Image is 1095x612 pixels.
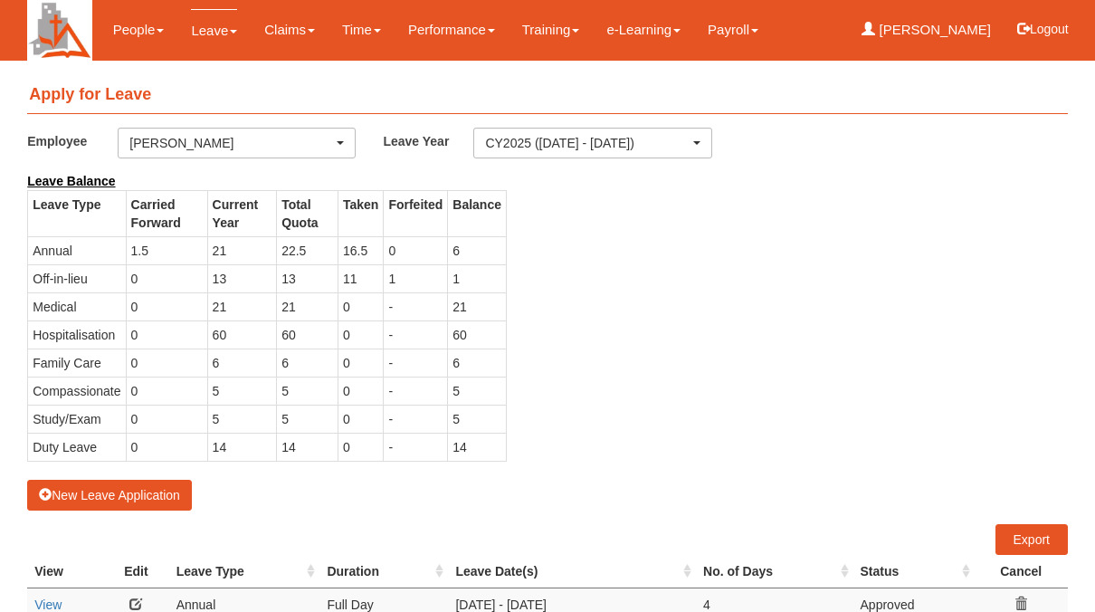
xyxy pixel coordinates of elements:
a: Claims [264,9,315,51]
td: 13 [207,264,277,292]
td: - [384,320,448,349]
td: 0 [338,320,383,349]
button: [PERSON_NAME] [118,128,356,158]
a: Export [995,524,1068,555]
th: Edit [103,555,169,588]
a: Payroll [708,9,758,51]
th: No. of Days : activate to sort column ascending [696,555,853,588]
td: Annual [28,236,126,264]
th: View [27,555,103,588]
td: 0 [126,433,207,461]
a: Leave [191,9,237,52]
a: e-Learning [606,9,681,51]
td: 0 [126,349,207,377]
td: 21 [277,292,338,320]
th: Leave Date(s) : activate to sort column ascending [448,555,696,588]
td: 11 [338,264,383,292]
th: Leave Type : activate to sort column ascending [169,555,320,588]
th: Cancel [975,555,1068,588]
td: 14 [207,433,277,461]
td: Duty Leave [28,433,126,461]
th: Leave Type [28,190,126,236]
a: [PERSON_NAME] [862,9,991,51]
td: 6 [277,349,338,377]
th: Current Year [207,190,277,236]
td: 13 [277,264,338,292]
a: Time [342,9,381,51]
td: 0 [338,292,383,320]
h4: Apply for Leave [27,77,1068,114]
td: 1.5 [126,236,207,264]
a: People [113,9,165,51]
td: 21 [207,236,277,264]
td: Medical [28,292,126,320]
button: New Leave Application [27,480,192,511]
td: 21 [207,292,277,320]
th: Forfeited [384,190,448,236]
td: 5 [277,405,338,433]
td: 6 [448,349,507,377]
iframe: chat widget [1019,540,1077,594]
b: Leave Balance [27,174,115,188]
td: - [384,377,448,405]
td: 1 [448,264,507,292]
th: Carried Forward [126,190,207,236]
td: 14 [448,433,507,461]
div: [PERSON_NAME] [129,134,333,152]
td: 5 [207,377,277,405]
label: Leave Year [383,128,473,154]
td: 0 [126,264,207,292]
td: 60 [277,320,338,349]
td: 0 [384,236,448,264]
td: 0 [338,349,383,377]
button: Logout [1005,7,1081,51]
td: 60 [207,320,277,349]
th: Total Quota [277,190,338,236]
td: 5 [277,377,338,405]
td: 16.5 [338,236,383,264]
td: 0 [338,405,383,433]
label: Employee [27,128,118,154]
th: Balance [448,190,507,236]
td: - [384,433,448,461]
td: Hospitalisation [28,320,126,349]
td: 5 [448,377,507,405]
td: 21 [448,292,507,320]
td: Family Care [28,349,126,377]
td: 0 [126,320,207,349]
td: - [384,292,448,320]
td: 60 [448,320,507,349]
th: Taken [338,190,383,236]
td: 5 [448,405,507,433]
td: 14 [277,433,338,461]
a: Performance [408,9,495,51]
td: Study/Exam [28,405,126,433]
a: Training [522,9,580,51]
td: 0 [126,292,207,320]
td: 0 [126,405,207,433]
td: 6 [448,236,507,264]
td: Compassionate [28,377,126,405]
th: Duration : activate to sort column ascending [319,555,448,588]
td: 5 [207,405,277,433]
a: View [34,598,62,612]
div: CY2025 ([DATE] - [DATE]) [485,134,689,152]
th: Status : activate to sort column ascending [853,555,975,588]
td: 0 [126,377,207,405]
td: Off-in-lieu [28,264,126,292]
td: 22.5 [277,236,338,264]
td: 0 [338,377,383,405]
td: 6 [207,349,277,377]
td: - [384,349,448,377]
td: - [384,405,448,433]
button: CY2025 ([DATE] - [DATE]) [473,128,711,158]
td: 0 [338,433,383,461]
td: 1 [384,264,448,292]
